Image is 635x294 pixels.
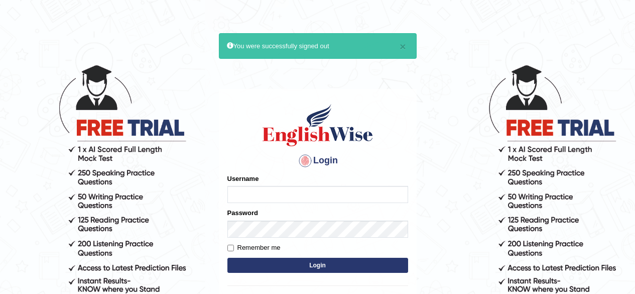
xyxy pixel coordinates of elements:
[400,41,406,52] button: ×
[227,258,408,273] button: Login
[227,153,408,169] h4: Login
[261,103,375,148] img: Logo of English Wise sign in for intelligent practice with AI
[227,243,281,253] label: Remember me
[219,33,417,59] div: You were successfully signed out
[227,208,258,218] label: Password
[227,174,259,183] label: Username
[227,245,234,251] input: Remember me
